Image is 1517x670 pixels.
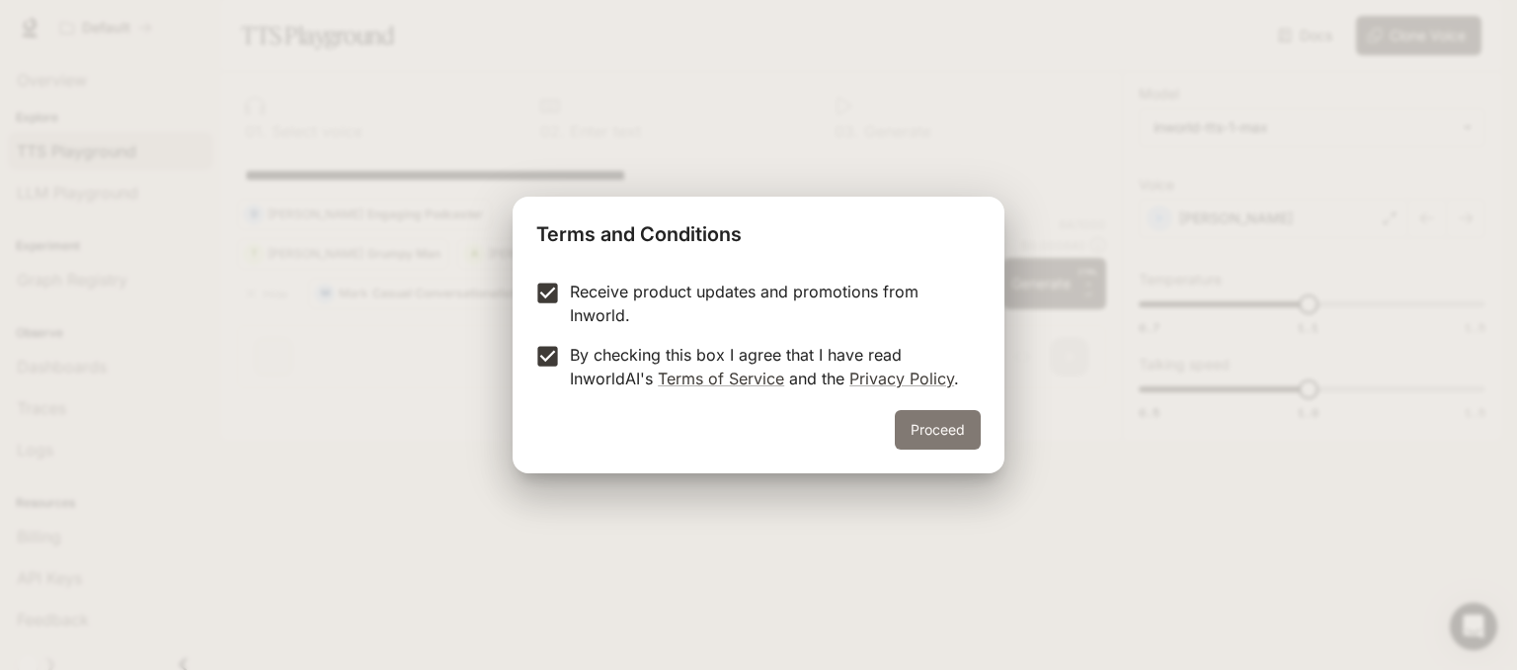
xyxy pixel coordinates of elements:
h2: Terms and Conditions [513,197,1004,264]
p: By checking this box I agree that I have read InworldAI's and the . [570,343,965,390]
button: Proceed [895,410,981,450]
p: Receive product updates and promotions from Inworld. [570,280,965,327]
a: Terms of Service [658,369,784,388]
a: Privacy Policy [849,369,954,388]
